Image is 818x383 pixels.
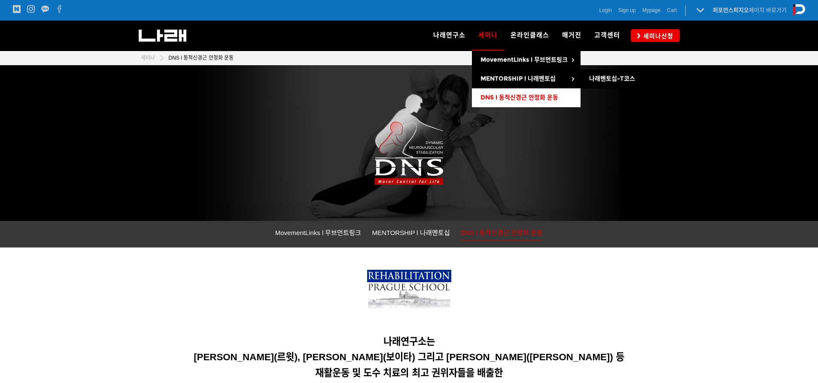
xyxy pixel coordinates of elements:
[472,88,581,107] a: DNS l 동적신경근 안정화 운동
[275,229,362,236] span: MovementLinks l 무브먼트링크
[581,69,649,88] a: 나래멘토십-T코스
[480,75,556,82] span: MENTORSHIP l 나래멘토십
[599,6,612,15] a: Login
[461,229,543,236] span: DNS l 동적신경근 안정화 운동
[562,31,581,39] span: 매거진
[480,56,568,63] span: MovementLinks l 무브먼트링크
[618,6,636,15] a: Sign up
[480,94,558,101] span: DNS l 동적신경근 안정화 운동
[642,6,661,15] a: Mypage
[713,7,787,13] a: 퍼포먼스피지오페이지 바로가기
[169,55,234,61] span: DNS l 동적신경근 안정화 운동
[461,227,543,241] a: DNS l 동적신경근 안정화 운동
[594,31,620,39] span: 고객센터
[472,21,504,51] a: 세미나
[164,54,234,62] a: DNS l 동적신경근 안정화 운동
[667,6,677,15] a: Cart
[141,55,155,61] span: 세미나
[433,31,465,39] span: 나래연구소
[504,21,556,51] a: 온라인클래스
[383,336,435,347] span: 나래연구소는
[472,51,581,69] a: MovementLinks l 무브먼트링크
[478,28,498,42] span: 세미나
[713,7,749,13] strong: 퍼포먼스피지오
[367,270,451,314] img: 7bd3899b73cc6.png
[511,31,549,39] span: 온라인클래스
[556,21,588,51] a: 매거진
[472,69,581,88] a: MENTORSHIP l 나래멘토십
[275,227,362,241] a: MovementLinks l 무브먼트링크
[315,368,503,378] span: 재활운동 및 도수 치료의 최고 권위자들을 배출한
[372,229,450,236] span: MENTORSHIP l 나래멘토십
[427,21,472,51] a: 나래연구소
[194,352,624,362] span: [PERSON_NAME](르윗), [PERSON_NAME](보이타) 그리고 [PERSON_NAME]([PERSON_NAME]) 등
[372,227,450,241] a: MENTORSHIP l 나래멘토십
[631,29,680,42] a: 세미나신청
[641,32,673,40] span: 세미나신청
[588,21,626,51] a: 고객센터
[141,54,155,62] a: 세미나
[589,75,635,82] span: 나래멘토십-T코스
